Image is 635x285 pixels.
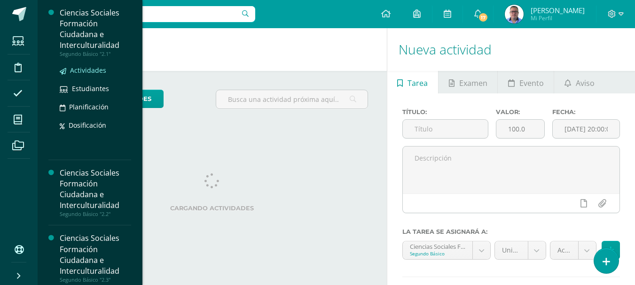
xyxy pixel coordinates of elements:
[399,28,624,71] h1: Nueva actividad
[60,83,131,94] a: Estudiantes
[554,71,604,93] a: Aviso
[56,205,368,212] label: Cargando actividades
[531,6,585,15] span: [PERSON_NAME]
[72,84,109,93] span: Estudiantes
[550,241,596,259] a: Actitudinal (15.0pts)
[60,8,131,51] div: Ciencias Sociales Formación Ciudadana e Interculturalidad
[387,71,438,93] a: Tarea
[69,121,106,130] span: Dosificación
[60,51,131,57] div: Segundo Básico "2.1"
[60,101,131,112] a: Planificación
[408,72,428,94] span: Tarea
[478,12,488,23] span: 17
[496,108,545,116] label: Valor:
[216,90,367,108] input: Busca una actividad próxima aquí...
[403,241,490,259] a: Ciencias Sociales Formación Ciudadana e Interculturalidad '2.1'Segundo Básico
[60,8,131,57] a: Ciencias Sociales Formación Ciudadana e InterculturalidadSegundo Básico "2.1"
[60,168,131,211] div: Ciencias Sociales Formación Ciudadana e Interculturalidad
[505,5,524,23] img: 285073c7e466a897ef1b71ab2e1bc043.png
[410,241,465,250] div: Ciencias Sociales Formación Ciudadana e Interculturalidad '2.1'
[403,120,488,138] input: Título
[410,250,465,257] div: Segundo Básico
[498,71,554,93] a: Evento
[553,120,619,138] input: Fecha de entrega
[60,211,131,217] div: Segundo Básico "2.2"
[60,233,131,276] div: Ciencias Sociales Formación Ciudadana e Interculturalidad
[576,72,595,94] span: Aviso
[519,72,544,94] span: Evento
[439,71,497,93] a: Examen
[49,28,376,71] h1: Actividades
[531,14,585,22] span: Mi Perfil
[496,120,544,138] input: Puntos máximos
[552,108,620,116] label: Fecha:
[60,65,131,76] a: Actividades
[502,241,521,259] span: Unidad 3
[557,241,571,259] span: Actitudinal (15.0pts)
[60,277,131,283] div: Segundo Básico "2.3"
[459,72,487,94] span: Examen
[44,6,255,22] input: Busca un usuario...
[402,228,620,235] label: La tarea se asignará a:
[402,108,489,116] label: Título:
[70,66,106,75] span: Actividades
[60,233,131,283] a: Ciencias Sociales Formación Ciudadana e InterculturalidadSegundo Básico "2.3"
[60,120,131,131] a: Dosificación
[69,102,109,111] span: Planificación
[60,168,131,217] a: Ciencias Sociales Formación Ciudadana e InterculturalidadSegundo Básico "2.2"
[495,241,546,259] a: Unidad 3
